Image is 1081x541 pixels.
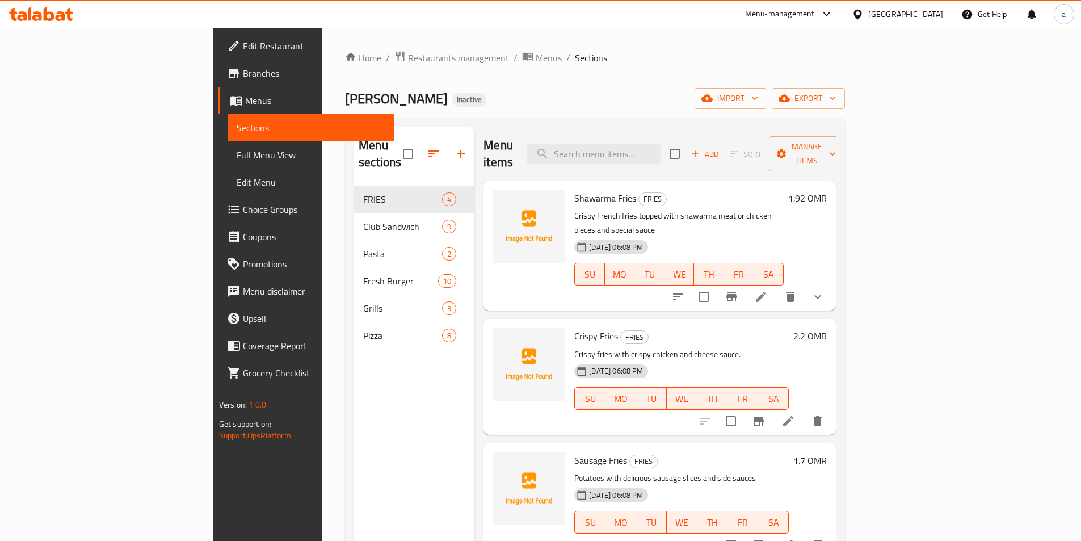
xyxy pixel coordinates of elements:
span: Pizza [363,329,442,342]
a: Choice Groups [218,196,394,223]
div: FRIES4 [354,186,474,213]
button: export [772,88,845,109]
button: TU [636,387,667,410]
span: [DATE] 06:08 PM [584,242,647,253]
div: items [438,274,456,288]
a: Edit menu item [754,290,768,304]
a: Support.OpsPlatform [219,428,291,443]
span: Select to update [692,285,716,309]
span: TU [641,391,662,407]
button: SA [754,263,784,286]
a: Menus [218,87,394,114]
a: Edit menu item [781,414,795,428]
span: Edit Menu [237,175,385,189]
span: 1.0.0 [249,397,266,412]
span: import [704,91,758,106]
span: FRIES [630,455,657,468]
img: Crispy Fries [493,328,565,401]
button: WE [667,511,697,534]
span: Sections [575,51,607,65]
div: Pasta2 [354,240,474,267]
button: SA [758,387,789,410]
span: SU [579,391,601,407]
nav: breadcrumb [345,51,845,65]
span: TH [702,514,724,531]
a: Menu disclaimer [218,278,394,305]
button: MO [605,387,636,410]
span: Shawarma Fries [574,190,636,207]
div: Club Sandwich [363,220,442,233]
button: TH [697,511,728,534]
span: MO [610,391,632,407]
button: TU [634,263,664,286]
span: 9 [443,221,456,232]
span: FR [732,391,754,407]
button: SU [574,387,605,410]
span: Crispy Fries [574,328,618,345]
span: Grocery Checklist [243,366,385,380]
div: FRIES [620,330,649,344]
span: FR [732,514,754,531]
span: Branches [243,66,385,80]
span: Sausage Fries [574,452,627,469]
img: Sausage Fries [493,452,565,525]
span: TH [702,391,724,407]
button: TU [636,511,667,534]
button: SA [758,511,789,534]
button: delete [777,283,804,311]
div: Menu-management [745,7,815,21]
div: Club Sandwich9 [354,213,474,240]
span: [DATE] 06:08 PM [584,490,647,501]
button: FR [724,263,754,286]
span: WE [671,514,693,531]
span: MO [609,266,630,283]
a: Coverage Report [218,332,394,359]
span: FRIES [621,331,648,344]
span: Grills [363,301,442,315]
span: Fresh Burger [363,274,438,288]
span: export [781,91,836,106]
span: 10 [439,276,456,287]
div: Grills3 [354,295,474,322]
a: Upsell [218,305,394,332]
span: Choice Groups [243,203,385,216]
span: Select section first [723,145,769,163]
span: Manage items [778,140,836,168]
button: import [695,88,767,109]
span: a [1062,8,1066,20]
div: items [442,220,456,233]
span: Add [689,148,720,161]
div: Fresh Burger10 [354,267,474,295]
h6: 2.2 OMR [793,328,827,344]
span: [PERSON_NAME] [345,86,448,111]
a: Restaurants management [394,51,509,65]
h2: Menu items [483,137,513,171]
a: Full Menu View [228,141,394,169]
span: Coverage Report [243,339,385,353]
span: 2 [443,249,456,259]
span: Restaurants management [408,51,509,65]
span: FR [729,266,750,283]
span: TH [699,266,720,283]
span: Sort sections [420,140,447,167]
button: WE [664,263,695,286]
button: Branch-specific-item [745,408,772,435]
span: FRIES [363,192,442,206]
span: Pasta [363,247,442,261]
span: MO [610,514,632,531]
span: SU [579,266,600,283]
li: / [566,51,570,65]
button: Add section [447,140,474,167]
span: Coupons [243,230,385,244]
button: TH [694,263,724,286]
span: Menus [245,94,385,107]
span: Menu disclaimer [243,284,385,298]
span: Version: [219,397,247,412]
div: Pizza8 [354,322,474,349]
a: Grocery Checklist [218,359,394,387]
button: MO [605,263,635,286]
a: Menus [522,51,562,65]
button: sort-choices [664,283,692,311]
